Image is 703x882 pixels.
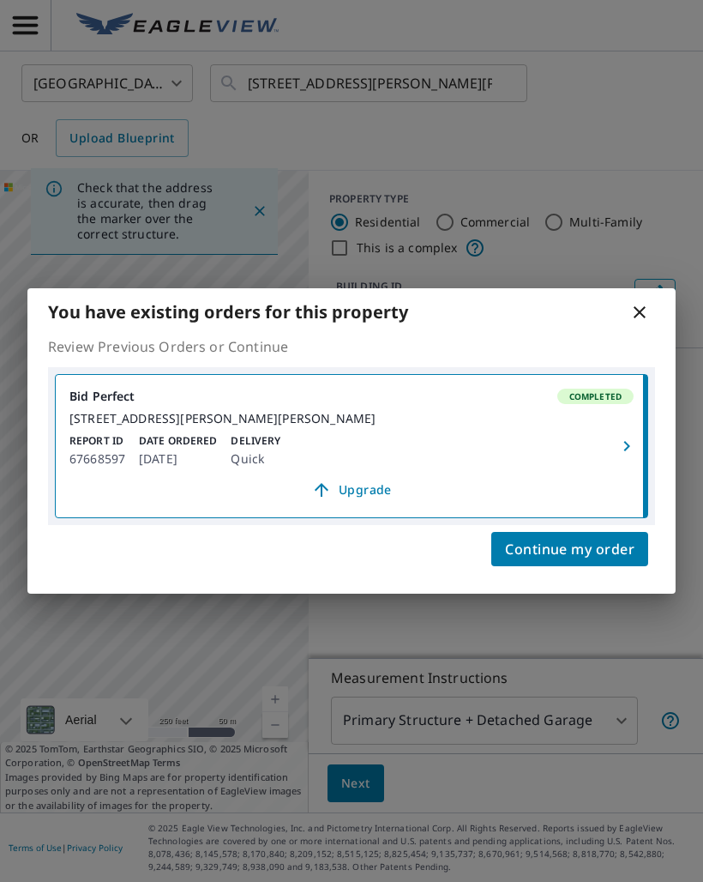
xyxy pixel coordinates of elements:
[69,433,125,449] p: Report ID
[69,411,634,426] div: [STREET_ADDRESS][PERSON_NAME][PERSON_NAME]
[69,389,634,404] div: Bid Perfect
[56,375,647,517] a: Bid PerfectCompleted[STREET_ADDRESS][PERSON_NAME][PERSON_NAME]Report ID67668597Date Ordered[DATE]...
[139,449,217,469] p: [DATE]
[48,336,655,357] p: Review Previous Orders or Continue
[80,480,623,500] span: Upgrade
[69,476,634,504] a: Upgrade
[139,433,217,449] p: Date Ordered
[491,532,648,566] button: Continue my order
[505,537,634,561] span: Continue my order
[231,433,280,449] p: Delivery
[231,449,280,469] p: Quick
[559,390,632,402] span: Completed
[69,449,125,469] p: 67668597
[48,300,408,323] b: You have existing orders for this property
